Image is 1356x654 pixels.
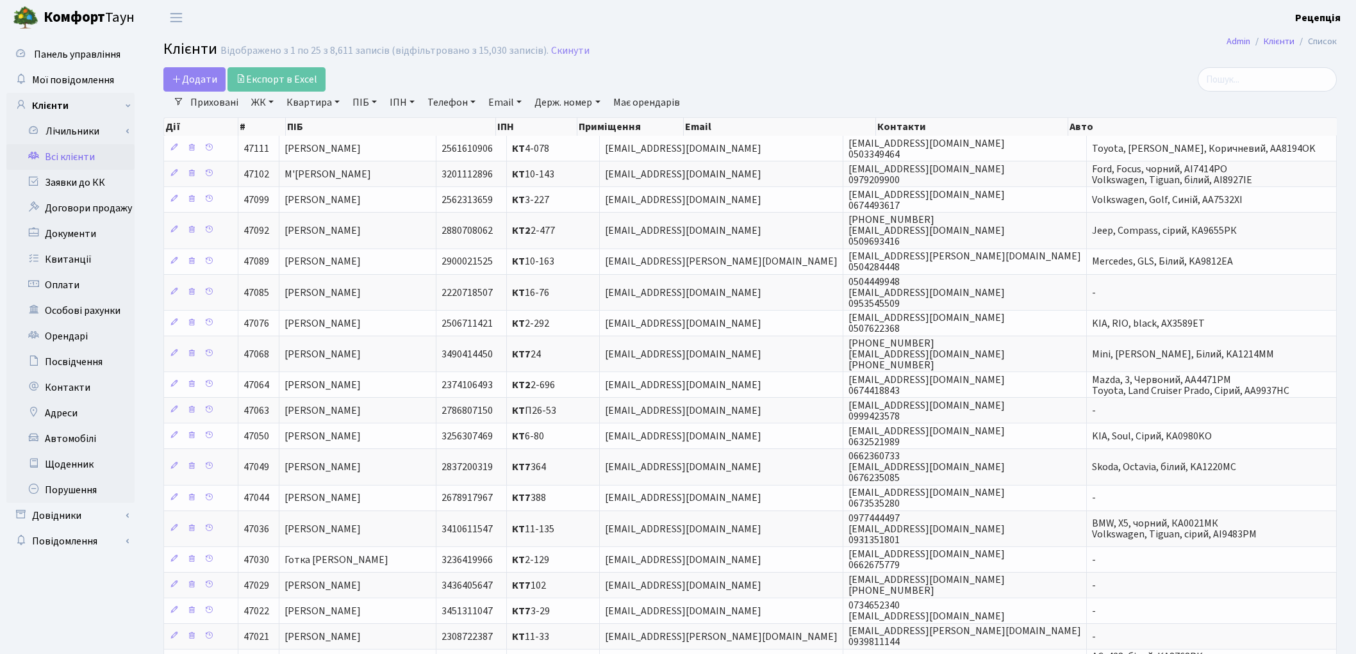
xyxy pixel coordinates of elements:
span: 3410611547 [442,522,493,536]
span: 3-227 [512,193,549,207]
nav: breadcrumb [1207,28,1356,55]
span: 3-29 [512,604,550,618]
b: КТ [512,167,525,181]
span: [PERSON_NAME] [285,193,361,207]
span: [PERSON_NAME] [285,142,361,156]
span: Mercedes, GLS, Білий, KA9812EA [1092,255,1233,269]
a: Довідники [6,503,135,528]
span: 3436405647 [442,578,493,593]
span: 47102 [244,167,269,181]
span: 47092 [244,224,269,238]
th: Приміщення [577,118,684,136]
b: КТ [512,522,525,536]
span: [EMAIL_ADDRESS][DOMAIN_NAME] [605,286,761,300]
span: 2786807150 [442,404,493,418]
span: 11-33 [512,630,549,644]
span: 47036 [244,522,269,536]
a: Посвідчення [6,349,135,375]
span: 3451311047 [442,604,493,618]
span: [PERSON_NAME] [285,316,361,331]
b: Комфорт [44,7,105,28]
span: 47030 [244,553,269,567]
span: 47099 [244,193,269,207]
span: 2900021525 [442,255,493,269]
b: КТ [512,142,525,156]
img: logo.png [13,5,38,31]
a: Порушення [6,477,135,503]
b: Рецепція [1295,11,1341,25]
span: 3201112896 [442,167,493,181]
span: 24 [512,347,541,361]
span: - [1092,491,1096,505]
span: - [1092,286,1096,300]
span: 3490414450 [442,347,493,361]
span: 3256307469 [442,429,493,443]
span: [EMAIL_ADDRESS][PERSON_NAME][DOMAIN_NAME] [605,255,838,269]
span: 47022 [244,604,269,618]
th: Email [684,118,876,136]
span: 47085 [244,286,269,300]
span: 47021 [244,630,269,644]
span: [EMAIL_ADDRESS][PERSON_NAME][DOMAIN_NAME] 0939811144 [848,624,1081,649]
a: Панель управління [6,42,135,67]
a: Квартира [281,92,345,113]
span: [EMAIL_ADDRESS][DOMAIN_NAME] [605,553,761,567]
span: [EMAIL_ADDRESS][DOMAIN_NAME] 0674418843 [848,373,1005,398]
th: ІПН [496,118,577,136]
span: П26-53 [512,404,556,418]
a: Орендарі [6,323,135,349]
a: Скинути [551,45,590,57]
span: [PERSON_NAME] [285,491,361,505]
th: Дії [164,118,238,136]
span: KIA, RIO, black, AX3589ET [1092,316,1205,331]
span: - [1092,404,1096,418]
span: [PERSON_NAME] [285,224,361,238]
th: # [238,118,286,136]
b: КТ [512,286,525,300]
span: 2562313659 [442,193,493,207]
a: Має орендарів [608,92,685,113]
span: [EMAIL_ADDRESS][DOMAIN_NAME] 0507622368 [848,311,1005,336]
span: [PERSON_NAME] [285,347,361,361]
b: КТ [512,193,525,207]
a: Документи [6,221,135,247]
span: 2374106493 [442,378,493,392]
a: Телефон [422,92,481,113]
span: Toyota, [PERSON_NAME], Коричневий, AA8194OK [1092,142,1316,156]
a: Експорт в Excel [227,67,326,92]
span: Панель управління [34,47,120,61]
span: [EMAIL_ADDRESS][DOMAIN_NAME] [605,224,761,238]
span: [PERSON_NAME] [285,604,361,618]
span: [EMAIL_ADDRESS][DOMAIN_NAME] [PHONE_NUMBER] [848,573,1005,598]
span: [PERSON_NAME] [285,378,361,392]
a: Приховані [185,92,244,113]
div: Відображено з 1 по 25 з 8,611 записів (відфільтровано з 15,030 записів). [220,45,549,57]
a: Мої повідомлення [6,67,135,93]
span: Додати [172,72,217,86]
a: Рецепція [1295,10,1341,26]
a: Автомобілі [6,426,135,452]
a: Додати [163,67,226,92]
span: 0977444497 [EMAIL_ADDRESS][DOMAIN_NAME] 0931351801 [848,511,1005,547]
a: Держ. номер [529,92,605,113]
span: 6-80 [512,429,544,443]
a: Договори продажу [6,195,135,221]
a: Всі клієнти [6,144,135,170]
b: КТ7 [512,578,531,593]
span: [PHONE_NUMBER] [EMAIL_ADDRESS][DOMAIN_NAME] [PHONE_NUMBER] [848,336,1005,372]
span: 10-163 [512,255,554,269]
span: [PERSON_NAME] [285,429,361,443]
span: [EMAIL_ADDRESS][DOMAIN_NAME] 0979209900 [848,162,1005,187]
b: КТ [512,316,525,331]
span: [EMAIL_ADDRESS][DOMAIN_NAME] [605,167,761,181]
a: Адреси [6,400,135,426]
span: [EMAIL_ADDRESS][DOMAIN_NAME] 0674493617 [848,188,1005,213]
li: Список [1294,35,1337,49]
span: 388 [512,491,546,505]
span: [EMAIL_ADDRESS][PERSON_NAME][DOMAIN_NAME] [605,630,838,644]
a: Щоденник [6,452,135,477]
span: Jeep, Compass, сірий, КА9655РК [1092,224,1237,238]
span: 47068 [244,347,269,361]
span: - [1092,578,1096,593]
span: [EMAIL_ADDRESS][DOMAIN_NAME] 0999423578 [848,398,1005,423]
